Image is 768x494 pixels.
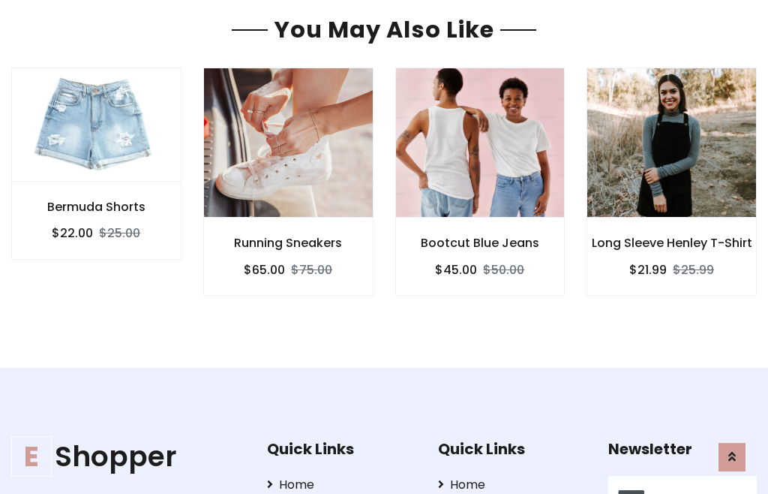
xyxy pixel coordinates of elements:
[204,236,373,250] h6: Running Sneakers
[586,68,757,295] a: Long Sleeve Henley T-Shirt $21.99$25.99
[244,263,285,277] h6: $65.00
[438,476,586,494] a: Home
[267,476,415,494] a: Home
[483,261,524,279] del: $50.00
[12,200,181,214] h6: Bermuda Shorts
[11,68,181,259] a: Bermuda Shorts $22.00$25.00
[11,440,244,474] a: EShopper
[52,226,93,240] h6: $22.00
[629,263,667,277] h6: $21.99
[396,236,565,250] h6: Bootcut Blue Jeans
[11,436,52,477] span: E
[587,236,756,250] h6: Long Sleeve Henley T-Shirt
[99,224,140,242] del: $25.00
[203,68,373,295] a: Running Sneakers $65.00$75.00
[267,440,415,458] h5: Quick Links
[268,14,500,46] span: You May Also Like
[291,261,332,279] del: $75.00
[438,440,586,458] h5: Quick Links
[673,261,714,279] del: $25.99
[11,440,244,474] h1: Shopper
[435,263,477,277] h6: $45.00
[608,440,757,458] h5: Newsletter
[395,68,565,295] a: Bootcut Blue Jeans $45.00$50.00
